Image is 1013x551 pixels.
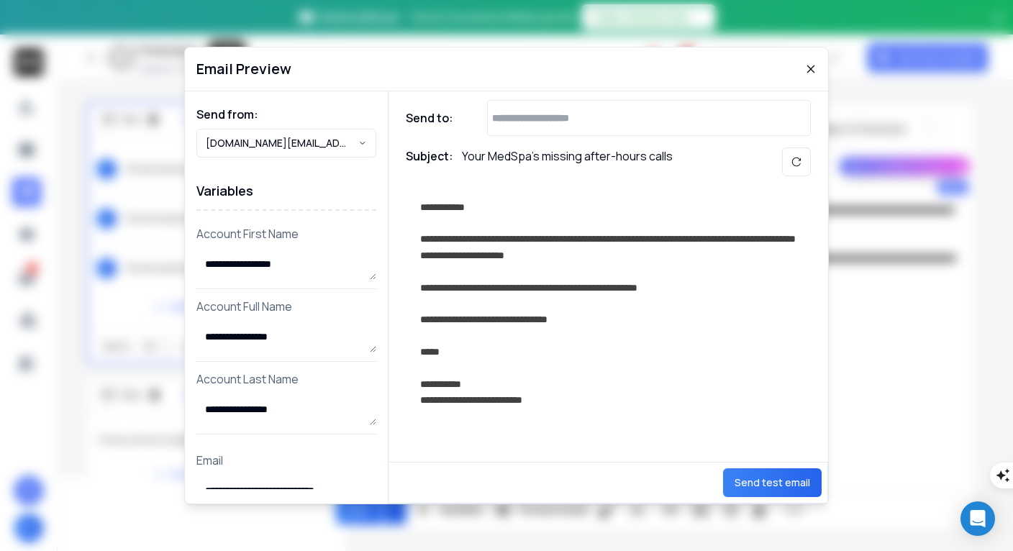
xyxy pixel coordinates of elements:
[406,109,463,127] h1: Send to:
[196,172,376,211] h1: Variables
[196,452,376,469] p: Email
[196,59,291,79] h1: Email Preview
[462,147,673,176] p: Your MedSpa’s missing after-hours calls
[196,370,376,388] p: Account Last Name
[723,468,822,497] button: Send test email
[406,147,453,176] h1: Subject:
[960,501,995,536] div: Open Intercom Messenger
[196,225,376,242] p: Account First Name
[196,298,376,315] p: Account Full Name
[196,106,376,123] h1: Send from:
[206,136,358,150] p: [DOMAIN_NAME][EMAIL_ADDRESS][DOMAIN_NAME]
